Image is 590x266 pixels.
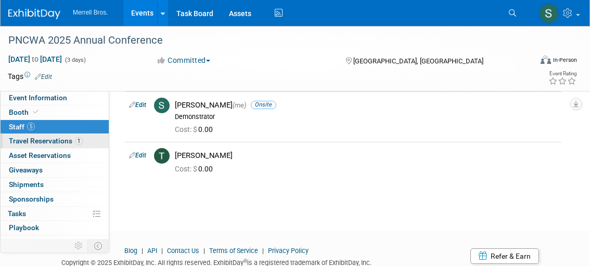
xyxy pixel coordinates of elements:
[243,258,247,264] sup: ®
[147,247,157,255] a: API
[70,239,88,252] td: Personalize Event Tab Strip
[251,101,276,109] span: Onsite
[9,223,39,232] span: Playbook
[152,55,214,65] button: Committed
[167,247,199,255] a: Contact Us
[88,239,109,252] td: Toggle Event Tabs
[268,247,309,255] a: Privacy Policy
[489,54,577,70] div: Event Format
[124,247,137,255] a: Blog
[553,56,577,64] div: In-Person
[548,71,576,76] div: Event Rating
[8,55,62,64] span: [DATE] [DATE]
[1,120,109,134] a: Staff5
[539,4,559,23] img: Shannon Kennedy
[33,109,39,115] i: Booth reservation complete
[9,180,44,189] span: Shipments
[9,166,43,174] span: Giveaways
[209,247,258,255] a: Terms of Service
[73,9,108,16] span: Merrell Bros.
[9,238,90,246] span: Misc. Expenses & Credits
[175,125,198,134] span: Cost: $
[30,55,40,63] span: to
[1,235,109,249] a: Misc. Expenses & Credits
[8,209,26,218] span: Tasks
[9,137,83,145] span: Travel Reservations
[129,152,146,159] a: Edit
[470,248,539,264] a: Refer & Earn
[233,101,246,109] span: (me)
[64,57,86,63] span: (3 days)
[8,9,60,19] img: ExhibitDay
[75,137,83,145] span: 1
[353,57,483,65] span: [GEOGRAPHIC_DATA], [GEOGRAPHIC_DATA]
[154,148,170,164] img: T.jpg
[1,91,109,105] a: Event Information
[129,101,146,109] a: Edit
[154,98,170,113] img: S.jpg
[27,123,35,130] span: 5
[8,71,52,82] td: Tags
[1,105,109,119] a: Booth
[1,178,109,192] a: Shipments
[1,163,109,177] a: Giveaways
[9,151,71,159] span: Asset Reservations
[9,123,35,131] span: Staff
[175,100,557,110] div: [PERSON_NAME]
[1,134,109,148] a: Travel Reservations1
[9,94,67,102] span: Event Information
[175,151,557,161] div: [PERSON_NAME]
[541,56,551,64] img: Format-Inperson.png
[1,221,109,235] a: Playbook
[175,125,217,134] span: 0.00
[175,165,217,173] span: 0.00
[201,247,208,255] span: |
[159,247,165,255] span: |
[139,247,146,255] span: |
[5,31,521,50] div: PNCWA 2025 Annual Conference
[175,113,557,121] div: Demonstrator
[9,108,41,116] span: Booth
[1,192,109,206] a: Sponsorships
[1,207,109,221] a: Tasks
[35,73,52,81] a: Edit
[9,195,54,203] span: Sponsorships
[260,247,266,255] span: |
[1,149,109,163] a: Asset Reservations
[175,165,198,173] span: Cost: $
